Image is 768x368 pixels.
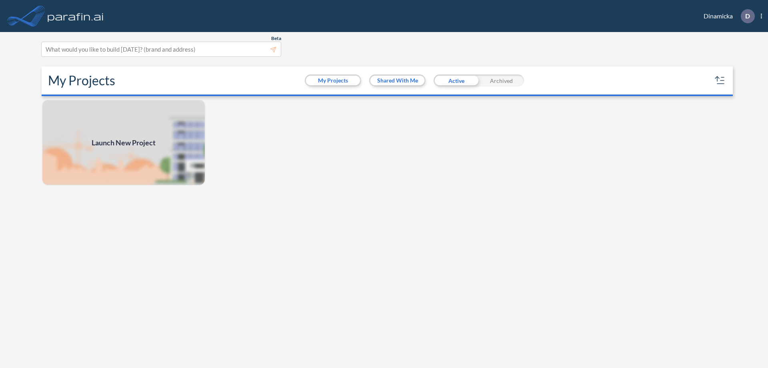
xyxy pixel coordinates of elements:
[271,35,281,42] span: Beta
[48,73,115,88] h2: My Projects
[306,76,360,85] button: My Projects
[92,137,156,148] span: Launch New Project
[434,74,479,86] div: Active
[745,12,750,20] p: D
[370,76,424,85] button: Shared With Me
[479,74,524,86] div: Archived
[42,99,206,186] a: Launch New Project
[42,99,206,186] img: add
[714,74,726,87] button: sort
[46,8,105,24] img: logo
[692,9,762,23] div: Dinamicka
